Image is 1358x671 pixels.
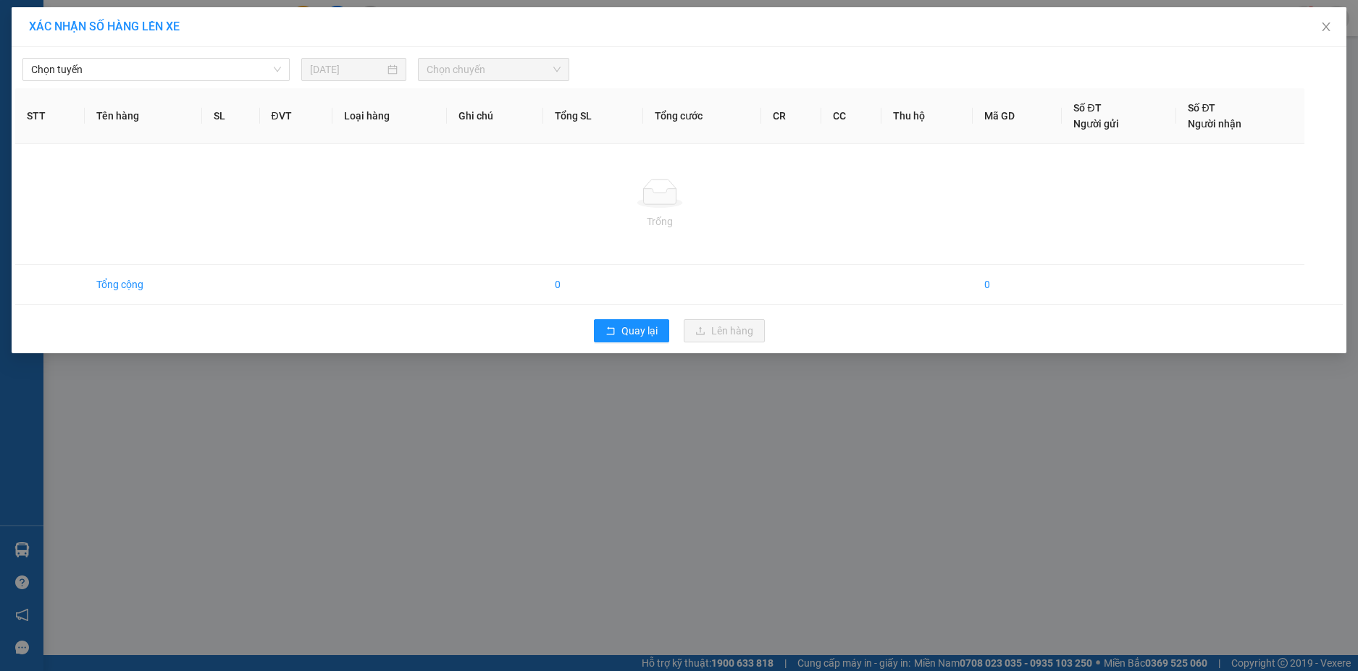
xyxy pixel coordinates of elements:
[427,59,561,80] span: Chọn chuyến
[1306,7,1346,48] button: Close
[15,88,85,144] th: STT
[29,20,180,33] span: XÁC NHẬN SỐ HÀNG LÊN XE
[1073,102,1101,114] span: Số ĐT
[332,88,447,144] th: Loại hàng
[821,88,881,144] th: CC
[447,88,543,144] th: Ghi chú
[1073,118,1119,130] span: Người gửi
[594,319,669,342] button: rollbackQuay lại
[1188,118,1241,130] span: Người nhận
[761,88,821,144] th: CR
[643,88,761,144] th: Tổng cước
[310,62,385,77] input: 12/08/2025
[621,323,658,339] span: Quay lại
[1320,21,1332,33] span: close
[543,265,643,305] td: 0
[973,88,1062,144] th: Mã GD
[684,319,765,342] button: uploadLên hàng
[31,59,281,80] span: Chọn tuyến
[973,265,1062,305] td: 0
[881,88,973,144] th: Thu hộ
[260,88,332,144] th: ĐVT
[1188,102,1215,114] span: Số ĐT
[605,326,616,337] span: rollback
[543,88,643,144] th: Tổng SL
[27,214,1293,229] div: Trống
[85,265,201,305] td: Tổng cộng
[202,88,260,144] th: SL
[85,88,201,144] th: Tên hàng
